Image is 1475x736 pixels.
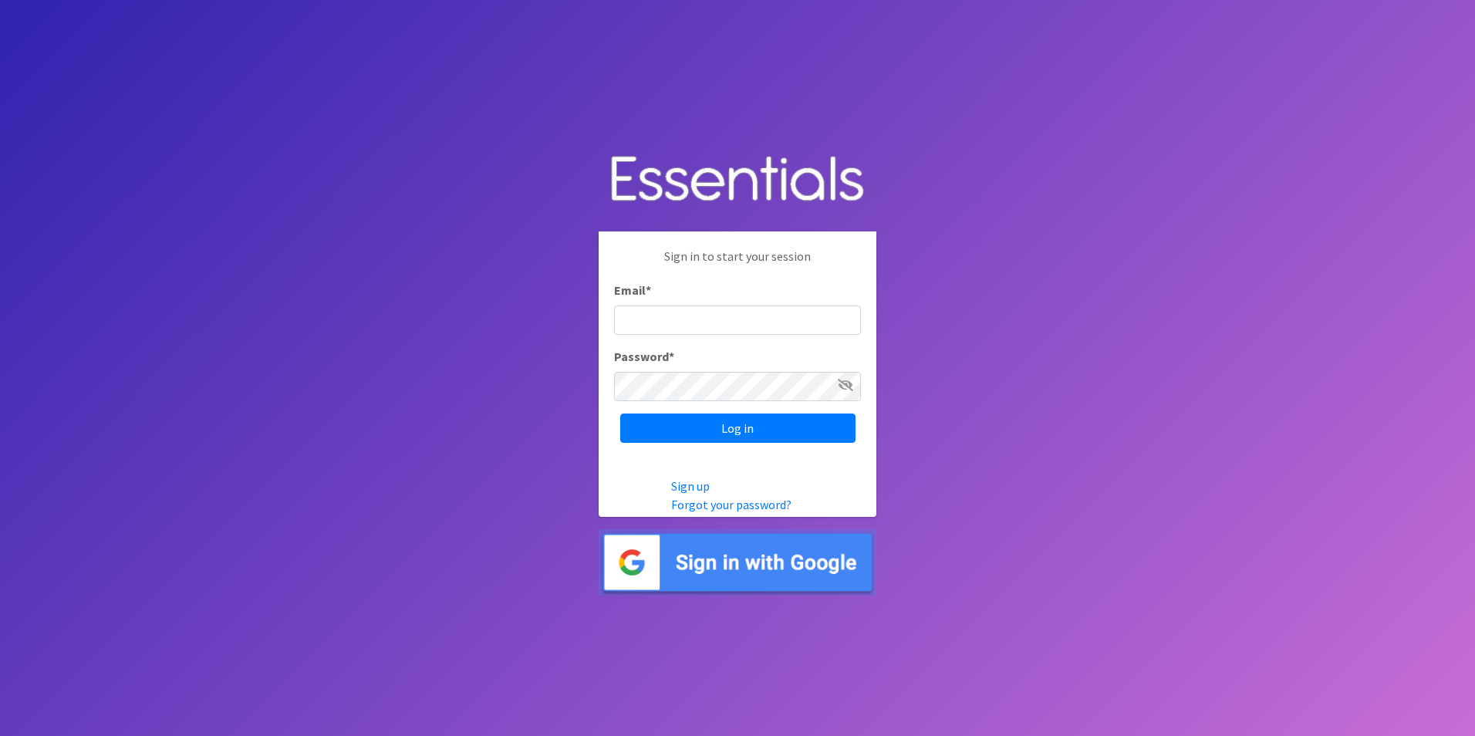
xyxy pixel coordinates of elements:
[614,281,651,299] label: Email
[614,247,861,281] p: Sign in to start your session
[671,497,792,512] a: Forgot your password?
[646,282,651,298] abbr: required
[599,140,876,220] img: Human Essentials
[671,478,710,494] a: Sign up
[669,349,674,364] abbr: required
[614,347,674,366] label: Password
[620,414,856,443] input: Log in
[599,529,876,596] img: Sign in with Google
